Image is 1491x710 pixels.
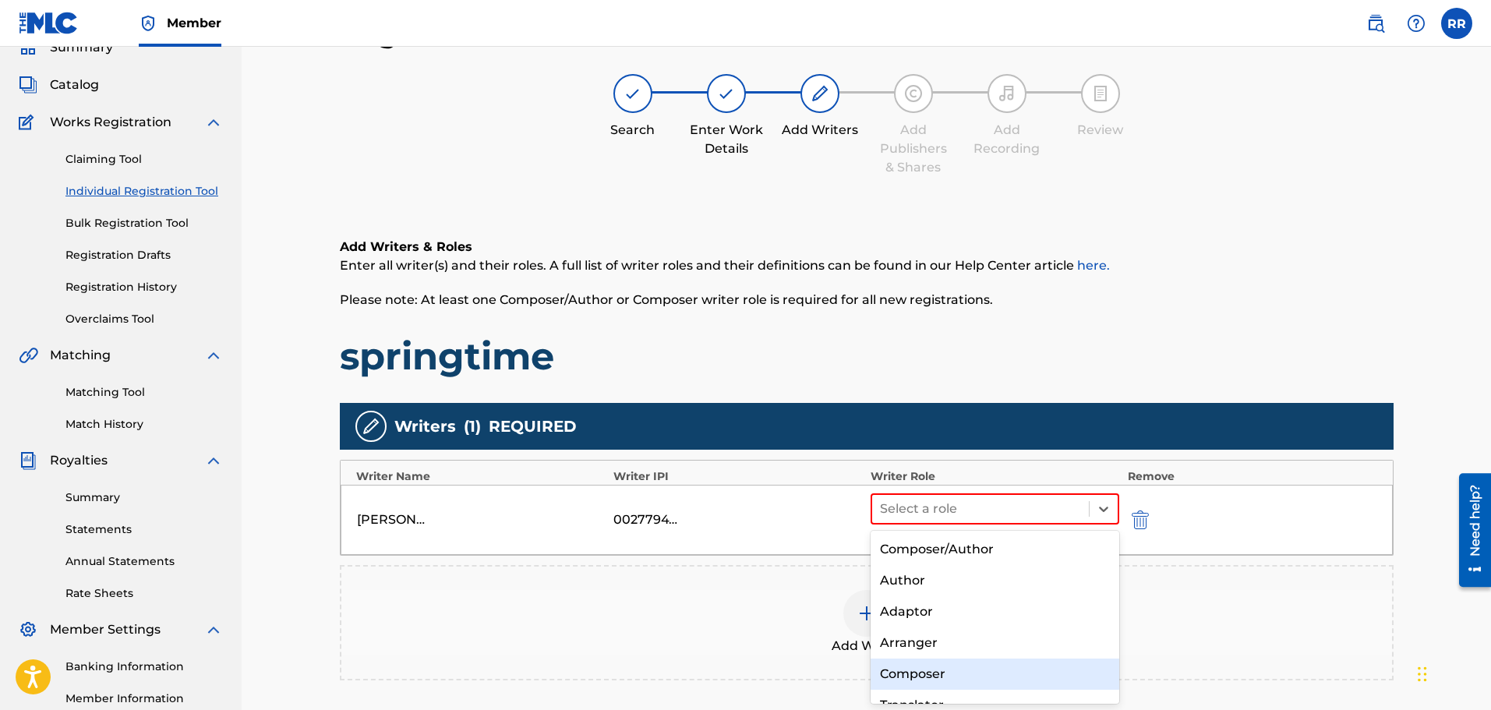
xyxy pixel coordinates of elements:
[65,311,223,327] a: Overclaims Tool
[871,468,1120,485] div: Writer Role
[50,76,99,94] span: Catalog
[50,113,171,132] span: Works Registration
[65,247,223,263] a: Registration Drafts
[340,258,1110,273] span: Enter all writer(s) and their roles. A full list of writer roles and their definitions can be fou...
[65,183,223,200] a: Individual Registration Tool
[50,620,161,639] span: Member Settings
[1401,8,1432,39] div: Help
[19,38,37,57] img: Summary
[871,534,1120,565] div: Composer/Author
[19,113,39,132] img: Works Registration
[19,346,38,365] img: Matching
[65,151,223,168] a: Claiming Tool
[65,416,223,433] a: Match History
[65,659,223,675] a: Banking Information
[65,585,223,602] a: Rate Sheets
[19,12,79,34] img: MLC Logo
[340,238,1394,256] h6: Add Writers & Roles
[50,346,111,365] span: Matching
[1077,258,1110,273] a: here.
[204,620,223,639] img: expand
[1062,121,1139,140] div: Review
[687,121,765,158] div: Enter Work Details
[19,620,37,639] img: Member Settings
[19,38,113,57] a: SummarySummary
[65,553,223,570] a: Annual Statements
[613,468,863,485] div: Writer IPI
[811,84,829,103] img: step indicator icon for Add Writers
[50,451,108,470] span: Royalties
[717,84,736,103] img: step indicator icon for Enter Work Details
[362,417,380,436] img: writers
[340,333,1394,380] h1: springtime
[1441,8,1472,39] div: User Menu
[65,279,223,295] a: Registration History
[19,76,37,94] img: Catalog
[50,38,113,57] span: Summary
[1418,651,1427,698] div: Drag
[19,76,99,94] a: CatalogCatalog
[65,489,223,506] a: Summary
[65,384,223,401] a: Matching Tool
[1128,468,1377,485] div: Remove
[968,121,1046,158] div: Add Recording
[167,14,221,32] span: Member
[340,292,993,307] span: Please note: At least one Composer/Author or Composer writer role is required for all new registr...
[1132,510,1149,529] img: 12a2ab48e56ec057fbd8.svg
[65,521,223,538] a: Statements
[65,691,223,707] a: Member Information
[857,604,876,623] img: add
[1413,635,1491,710] iframe: Chat Widget
[871,596,1120,627] div: Adaptor
[356,468,606,485] div: Writer Name
[624,84,642,103] img: step indicator icon for Search
[204,346,223,365] img: expand
[998,84,1016,103] img: step indicator icon for Add Recording
[1360,8,1391,39] a: Public Search
[781,121,859,140] div: Add Writers
[594,121,672,140] div: Search
[1366,14,1385,33] img: search
[1091,84,1110,103] img: step indicator icon for Review
[19,451,37,470] img: Royalties
[204,113,223,132] img: expand
[871,565,1120,596] div: Author
[832,637,902,655] span: Add Writer
[394,415,456,438] span: Writers
[874,121,952,177] div: Add Publishers & Shares
[1447,467,1491,592] iframe: Resource Center
[904,84,923,103] img: step indicator icon for Add Publishers & Shares
[65,215,223,231] a: Bulk Registration Tool
[871,659,1120,690] div: Composer
[464,415,481,438] span: ( 1 )
[204,451,223,470] img: expand
[1407,14,1426,33] img: help
[489,415,577,438] span: REQUIRED
[139,14,157,33] img: Top Rightsholder
[871,627,1120,659] div: Arranger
